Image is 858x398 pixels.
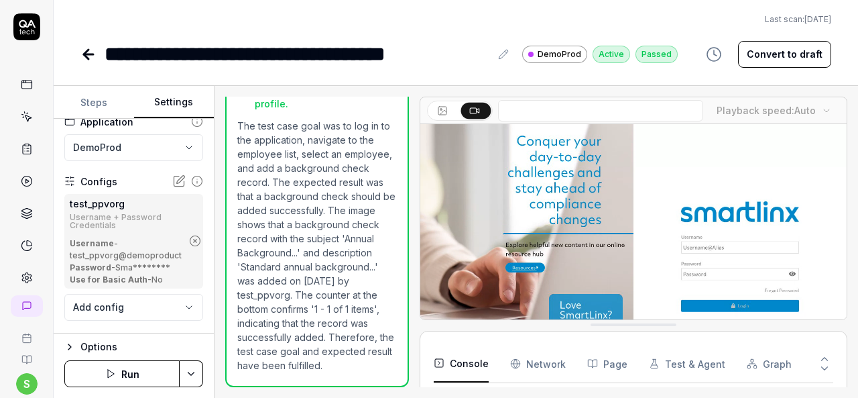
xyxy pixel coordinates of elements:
button: Options [64,339,203,355]
span: DemoProd [73,140,121,154]
button: Test & Agent [649,345,725,383]
a: Documentation [5,344,48,365]
button: Console [434,345,489,383]
button: s [16,373,38,395]
button: Convert to draft [738,41,831,68]
button: Page [587,345,627,383]
button: Graph [747,345,792,383]
div: Application [80,115,133,129]
span: Last scan: [765,13,831,26]
b: Username [70,238,114,248]
a: DemoProd [522,45,587,63]
time: [DATE] [804,14,831,24]
div: - No [70,274,182,286]
button: Run [64,360,180,387]
b: Use for Basic Auth [70,275,147,285]
div: Options [80,339,203,355]
a: Book a call with us [5,322,48,344]
div: test_ppvorg [70,197,182,211]
span: DemoProd [538,48,581,60]
b: Password [70,262,111,272]
button: Network [510,345,566,383]
div: - test_ppvorg@demoproduct [70,238,182,262]
button: Settings [134,87,214,119]
a: New conversation [11,295,43,317]
div: Active [593,46,630,63]
button: View version history [698,41,730,68]
button: Steps [54,87,134,119]
button: Last scan:[DATE] [765,13,831,26]
button: DemoProd [64,134,203,161]
p: The test case goal was to log in to the application, navigate to the employee list, select an emp... [237,119,397,372]
div: Username + Password Credentials [70,213,182,230]
div: Configs [80,175,117,189]
div: Passed [635,46,678,63]
div: Playback speed: [717,103,816,117]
